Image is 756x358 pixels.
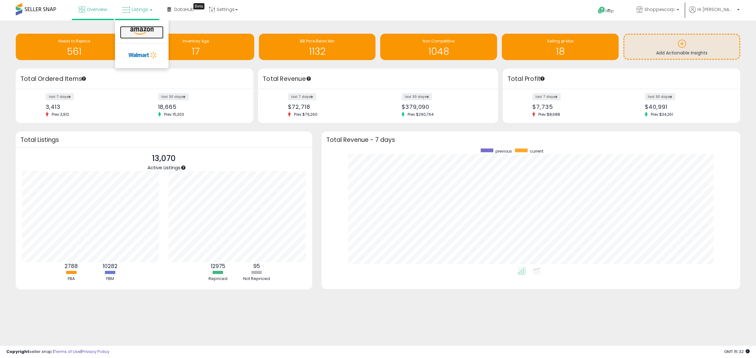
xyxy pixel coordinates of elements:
[147,164,180,171] span: Active Listings
[593,2,626,20] a: Help
[147,153,180,165] p: 13,070
[259,34,376,60] a: BB Price Below Min 1132
[49,112,72,117] span: Prev: 3,912
[46,93,74,100] label: last 7 days
[402,103,487,110] div: $379,090
[253,262,260,270] b: 95
[52,276,90,282] div: FBA
[532,103,617,110] div: $7,735
[65,262,78,270] b: 2788
[648,112,676,117] span: Prev: $34,261
[199,276,237,282] div: Repriced
[644,6,675,13] span: Shoppexcorp
[180,165,186,171] div: Tooltip anchor
[158,103,243,110] div: 18,665
[140,46,251,57] h1: 17
[306,76,312,81] div: Tooltip anchor
[161,112,187,117] span: Prev: 15,303
[697,6,735,13] span: Hi [PERSON_NAME]
[103,262,117,270] b: 10282
[656,50,707,56] span: Add Actionable Insights
[300,38,335,44] span: BB Price Below Min
[689,6,740,20] a: Hi [PERSON_NAME]
[20,137,307,142] h3: Total Listings
[291,112,321,117] span: Prev: $79,260
[174,6,194,13] span: DataHub
[238,276,276,282] div: Not Repriced
[605,8,614,14] span: Help
[532,93,561,100] label: last 7 days
[87,6,107,13] span: Overview
[535,112,563,117] span: Prev: $8,688
[20,75,249,83] h3: Total Ordered Items
[137,34,254,60] a: Inventory Age 17
[211,262,225,270] b: 12975
[645,103,729,110] div: $40,991
[495,148,512,154] span: previous
[383,46,494,57] h1: 1048
[91,276,129,282] div: FBM
[288,93,316,100] label: last 7 days
[58,38,90,44] span: Needs to Reprice
[19,46,129,57] h1: 561
[598,6,605,14] i: Get Help
[81,76,87,81] div: Tooltip anchor
[183,38,209,44] span: Inventory Age
[645,93,675,100] label: last 30 days
[423,38,455,44] span: Non Competitive
[326,137,736,142] h3: Total Revenue - 7 days
[132,6,148,13] span: Listings
[502,34,619,60] a: Selling @ Max 18
[262,46,373,57] h1: 1132
[540,76,545,81] div: Tooltip anchor
[530,148,543,154] span: current
[16,34,133,60] a: Needs to Reprice 561
[288,103,373,110] div: $72,718
[158,93,189,100] label: last 30 days
[404,112,437,117] span: Prev: $290,764
[46,103,130,110] div: 3,413
[505,46,616,57] h1: 18
[547,38,574,44] span: Selling @ Max
[402,93,432,100] label: last 30 days
[263,75,493,83] h3: Total Revenue
[193,3,204,9] div: Tooltip anchor
[624,35,739,59] a: Add Actionable Insights
[507,75,736,83] h3: Total Profit
[380,34,497,60] a: Non Competitive 1048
